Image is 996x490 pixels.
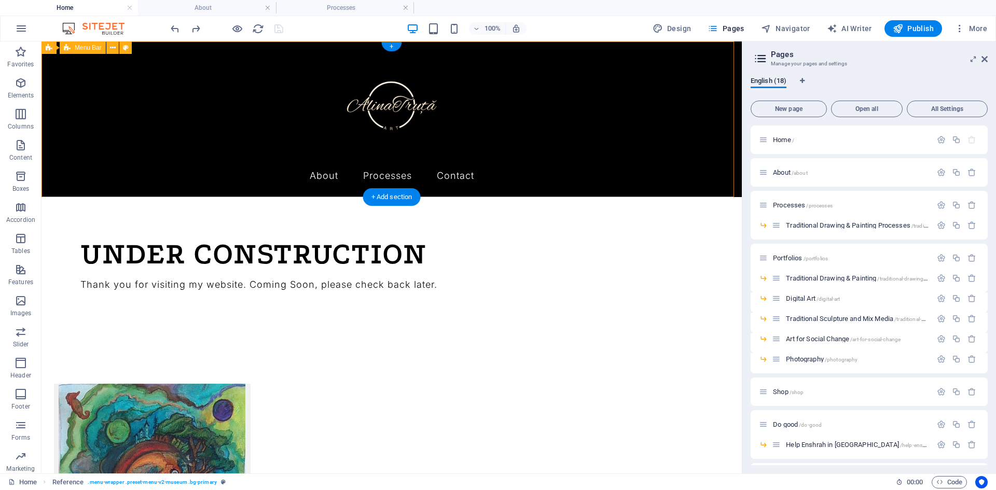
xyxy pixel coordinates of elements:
[770,421,932,428] div: Do good/do-good
[937,135,946,144] div: Settings
[799,422,822,428] span: /do-good
[708,23,744,34] span: Pages
[8,476,37,488] a: Click to cancel selection. Double-click to open Pages
[11,247,30,255] p: Tables
[952,440,961,449] div: Duplicate
[138,2,276,13] h4: About
[896,476,923,488] h6: Session time
[937,274,946,283] div: Settings
[894,316,980,322] span: /traditional-sculpture-and-mix-media
[975,476,988,488] button: Usercentrics
[770,202,932,208] div: Processes/processes
[751,101,827,117] button: New page
[751,77,988,96] div: Language Tabs
[773,169,808,176] span: Click to open page
[952,274,961,283] div: Duplicate
[950,20,991,37] button: More
[786,295,840,302] span: Click to open page
[9,153,32,162] p: Content
[75,45,102,51] span: Menu Bar
[469,22,506,35] button: 100%
[967,135,976,144] div: The startpage cannot be deleted
[967,355,976,363] div: Remove
[792,170,808,176] span: /about
[8,91,34,100] p: Elements
[911,106,983,112] span: All Settings
[783,222,932,229] div: Traditional Drawing & Painting Processes/traditional-drawing-painting-18
[11,402,30,411] p: Footer
[60,22,137,35] img: Editor Logo
[773,136,794,144] span: Home
[790,389,804,395] span: /shop
[952,355,961,363] div: Duplicate
[952,254,961,262] div: Duplicate
[967,440,976,449] div: Remove
[773,254,828,262] span: Click to open page
[967,387,976,396] div: Remove
[967,254,976,262] div: Remove
[189,22,202,35] button: redo
[786,274,944,282] span: Click to open page
[967,334,976,343] div: Remove
[252,23,264,35] i: Reload page
[6,216,35,224] p: Accordion
[952,334,961,343] div: Duplicate
[825,357,858,362] span: /photography
[792,137,794,143] span: /
[937,314,946,323] div: Settings
[190,23,202,35] i: Redo: Paste (Ctrl+Y, ⌘+Y)
[783,295,932,302] div: Digital Art/digital-art
[485,22,501,35] h6: 100%
[11,433,30,442] p: Forms
[823,20,876,37] button: AI Writer
[967,221,976,230] div: Remove
[221,479,226,485] i: This element is a customizable preset
[6,465,35,473] p: Marketing
[52,476,226,488] nav: breadcrumb
[770,255,932,261] div: Portfolios/portfolios
[850,337,901,342] span: /art-for-social-change
[952,387,961,396] div: Duplicate
[783,315,932,322] div: Traditional Sculpture and Mix Media/traditional-sculpture-and-mix-media
[648,20,696,37] button: Design
[7,60,34,68] p: Favorites
[952,201,961,209] div: Duplicate
[937,168,946,177] div: Settings
[13,340,29,348] p: Slider
[967,420,976,429] div: Remove
[770,169,932,176] div: About/about
[967,201,976,209] div: Remove
[955,23,987,34] span: More
[12,185,30,193] p: Boxes
[831,101,903,117] button: Open all
[169,22,181,35] button: undo
[932,476,967,488] button: Code
[952,314,961,323] div: Duplicate
[877,276,944,282] span: /traditional-drawing-painting
[770,388,932,395] div: Shop/shop
[771,50,988,59] h2: Pages
[10,309,32,317] p: Images
[937,355,946,363] div: Settings
[937,254,946,262] div: Settings
[786,355,857,363] span: Click to open page
[967,314,976,323] div: Remove
[761,23,810,34] span: Navigator
[786,315,980,323] span: Click to open page
[936,476,962,488] span: Code
[751,75,786,89] span: English (18)
[363,188,421,206] div: + Add section
[893,23,934,34] span: Publish
[786,335,901,343] span: Click to open page
[937,294,946,303] div: Settings
[755,106,822,112] span: New page
[783,275,932,282] div: Traditional Drawing & Painting/traditional-drawing-painting
[836,106,898,112] span: Open all
[817,296,840,302] span: /digital-art
[783,356,932,362] div: Photography/photography
[937,334,946,343] div: Settings
[10,371,31,380] p: Header
[771,59,967,68] h3: Manage your pages and settings
[757,20,814,37] button: Navigator
[653,23,691,34] span: Design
